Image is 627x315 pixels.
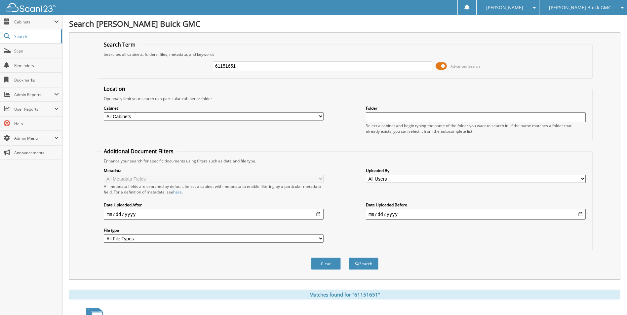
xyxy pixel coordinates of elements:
input: start [104,209,324,220]
input: end [366,209,586,220]
img: scan123-logo-white.svg [7,3,56,12]
div: All metadata fields are searched by default. Select a cabinet with metadata to enable filtering b... [104,184,324,195]
button: Search [349,258,378,270]
label: Date Uploaded After [104,202,324,208]
label: Cabinet [104,105,324,111]
span: Scan [14,48,59,54]
label: Date Uploaded Before [366,202,586,208]
span: [PERSON_NAME] Buick GMC [549,6,611,10]
div: Select a cabinet and begin typing the name of the folder you want to search in. If the name match... [366,123,586,134]
span: Help [14,121,59,126]
span: Advanced Search [451,64,480,69]
label: File type [104,227,324,233]
span: Bookmarks [14,77,59,83]
div: Matches found for "61151651" [69,290,620,299]
div: Searches all cabinets, folders, files, metadata, and keywords [100,52,589,57]
span: Reminders [14,63,59,68]
div: Enhance your search for specific documents using filters such as date and file type. [100,158,589,164]
span: Admin Menu [14,135,54,141]
legend: Location [100,85,129,92]
div: Optionally limit your search to a particular cabinet or folder [100,96,589,101]
span: Search [14,34,58,39]
span: [PERSON_NAME] [486,6,523,10]
span: User Reports [14,106,54,112]
span: Announcements [14,150,59,156]
h1: Search [PERSON_NAME] Buick GMC [69,18,620,29]
label: Folder [366,105,586,111]
button: Clear [311,258,341,270]
a: here [173,189,182,195]
label: Uploaded By [366,168,586,173]
span: Cabinets [14,19,54,25]
label: Metadata [104,168,324,173]
legend: Search Term [100,41,139,48]
legend: Additional Document Filters [100,148,177,155]
span: Admin Reports [14,92,54,97]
